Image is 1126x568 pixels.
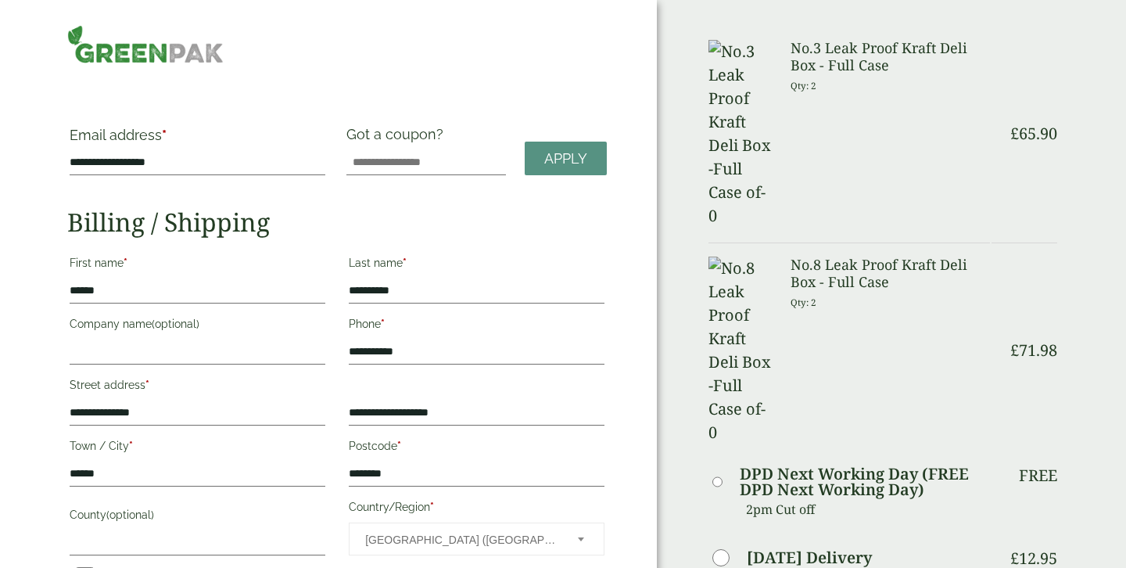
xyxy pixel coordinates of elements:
[70,128,325,150] label: Email address
[152,318,199,330] span: (optional)
[746,498,990,521] p: 2pm Cut off
[791,297,816,308] small: Qty: 2
[346,126,450,150] label: Got a coupon?
[403,257,407,269] abbr: required
[349,252,604,279] label: Last name
[70,374,325,401] label: Street address
[708,257,772,444] img: No.8 Leak Proof Kraft Deli Box -Full Case of-0
[1010,340,1019,361] span: £
[70,504,325,530] label: County
[791,80,816,92] small: Qty: 2
[544,150,587,167] span: Apply
[397,440,401,452] abbr: required
[791,40,990,74] h3: No.3 Leak Proof Kraft Deli Box - Full Case
[1019,466,1057,485] p: Free
[1010,123,1019,144] span: £
[129,440,133,452] abbr: required
[1010,340,1057,361] bdi: 71.98
[162,127,167,143] abbr: required
[124,257,127,269] abbr: required
[747,550,872,566] label: [DATE] Delivery
[430,501,434,513] abbr: required
[106,509,154,521] span: (optional)
[145,379,149,391] abbr: required
[708,40,772,228] img: No.3 Leak Proof Kraft Deli Box -Full Case of-0
[349,523,604,555] span: Country/Region
[1010,123,1057,144] bdi: 65.90
[791,257,990,290] h3: No.8 Leak Proof Kraft Deli Box - Full Case
[70,435,325,462] label: Town / City
[67,25,224,63] img: GreenPak Supplies
[740,466,989,498] label: DPD Next Working Day (FREE DPD Next Working Day)
[381,318,385,330] abbr: required
[349,496,604,523] label: Country/Region
[349,435,604,462] label: Postcode
[365,523,557,556] span: United Kingdom (UK)
[349,313,604,340] label: Phone
[70,313,325,340] label: Company name
[67,207,607,237] h2: Billing / Shipping
[70,252,325,279] label: First name
[525,142,607,175] a: Apply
